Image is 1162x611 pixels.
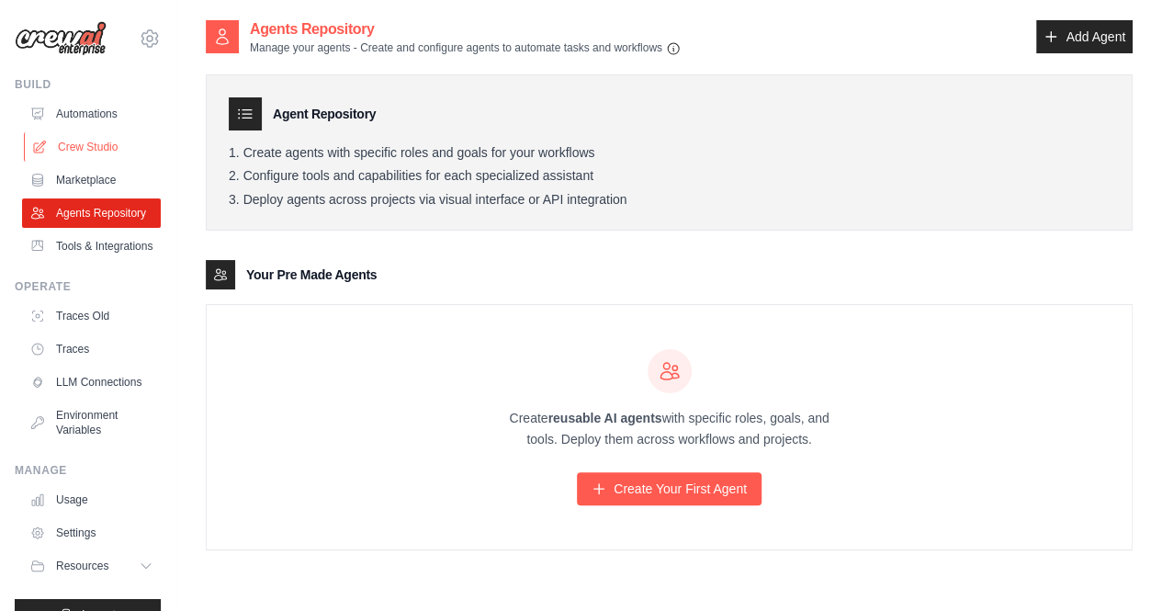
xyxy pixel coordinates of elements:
h2: Agents Repository [250,18,681,40]
li: Deploy agents across projects via visual interface or API integration [229,192,1110,209]
div: Operate [15,279,161,294]
li: Create agents with specific roles and goals for your workflows [229,145,1110,162]
h3: Your Pre Made Agents [246,266,377,284]
a: Marketplace [22,165,161,195]
p: Manage your agents - Create and configure agents to automate tasks and workflows [250,40,681,56]
p: Create with specific roles, goals, and tools. Deploy them across workflows and projects. [493,408,846,450]
a: Usage [22,485,161,515]
a: Traces [22,334,161,364]
h3: Agent Repository [273,105,376,123]
img: Logo [15,21,107,56]
a: LLM Connections [22,368,161,397]
div: Manage [15,463,161,478]
a: Add Agent [1036,20,1133,53]
div: Build [15,77,161,92]
a: Settings [22,518,161,548]
a: Tools & Integrations [22,232,161,261]
a: Create Your First Agent [577,472,762,505]
a: Environment Variables [22,401,161,445]
a: Crew Studio [24,132,163,162]
a: Traces Old [22,301,161,331]
button: Resources [22,551,161,581]
a: Automations [22,99,161,129]
span: Resources [56,559,108,573]
a: Agents Repository [22,198,161,228]
strong: reusable AI agents [547,411,661,425]
li: Configure tools and capabilities for each specialized assistant [229,168,1110,185]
